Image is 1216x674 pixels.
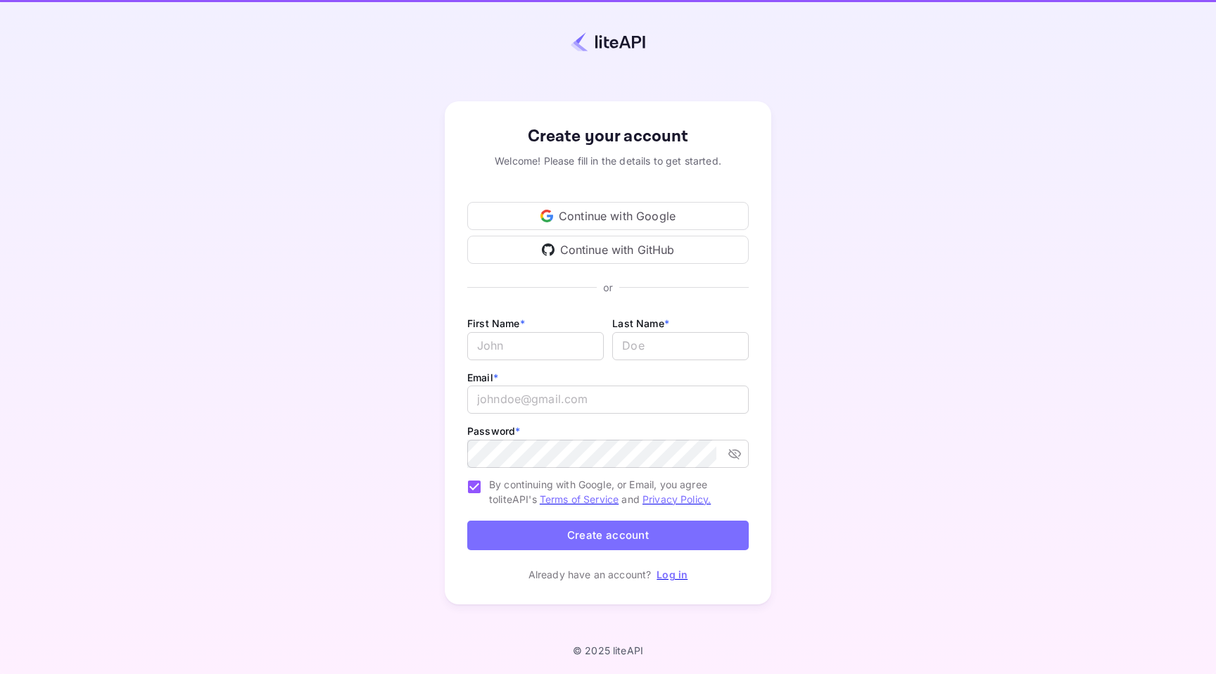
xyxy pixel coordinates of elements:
input: John [467,332,604,360]
a: Privacy Policy. [642,493,711,505]
label: First Name [467,317,525,329]
img: liteapi [571,32,645,52]
div: Create your account [467,124,749,149]
p: © 2025 liteAPI [573,644,643,656]
a: Log in [657,568,688,580]
input: johndoe@gmail.com [467,386,749,414]
a: Terms of Service [540,493,619,505]
p: Already have an account? [528,567,652,582]
button: Create account [467,521,749,551]
button: toggle password visibility [722,441,747,466]
label: Email [467,371,498,383]
label: Last Name [612,317,669,329]
div: Continue with GitHub [467,236,749,264]
div: Continue with Google [467,202,749,230]
input: Doe [612,332,749,360]
span: By continuing with Google, or Email, you agree to liteAPI's and [489,477,737,507]
div: Welcome! Please fill in the details to get started. [467,153,749,168]
label: Password [467,425,520,437]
